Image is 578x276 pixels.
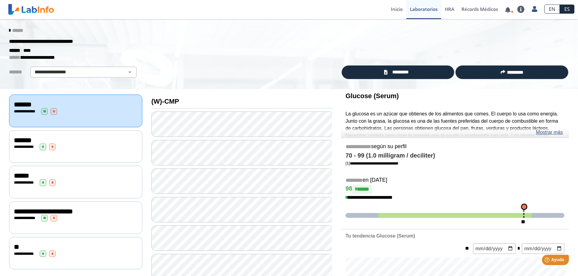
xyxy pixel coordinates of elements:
p: La glucosa es un azúcar que obtienes de los alimentos que comes. El cuerpo lo usa como energía. J... [346,110,564,154]
h4: 70 - 99 (1.0 milligram / deciliter) [346,152,564,159]
h5: según su perfil [346,143,564,150]
span: HRA [445,6,454,12]
b: Glucose (Serum) [346,92,399,100]
a: Mostrar más [536,129,563,136]
h5: en [DATE] [346,177,564,184]
h4: 98 [346,185,564,194]
input: mm/dd/yyyy [522,243,564,254]
a: [1] [346,161,398,165]
input: mm/dd/yyyy [473,243,515,254]
b: Tu tendencia Glucose (Serum) [346,233,415,238]
a: ES [560,5,574,14]
b: (W)-CMP [151,98,179,105]
a: EN [544,5,560,14]
iframe: Help widget launcher [524,252,571,269]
